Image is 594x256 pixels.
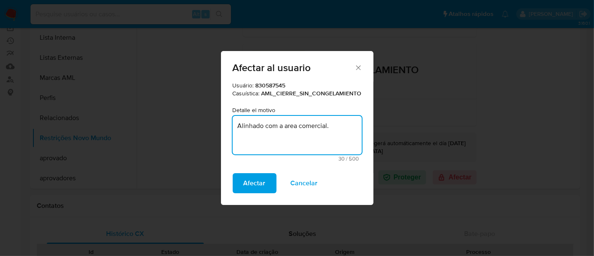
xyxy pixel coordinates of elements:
[291,174,318,192] span: Cancelar
[244,174,266,192] span: Afectar
[233,90,362,98] p: Casuística:
[280,173,329,193] button: Cancelar
[233,173,277,193] button: Afectar
[261,89,362,97] strong: AML_CIERRE_SIN_CONGELAMIENTO
[256,81,286,90] strong: 830587545
[233,63,355,73] span: Afectar al usuario
[233,82,362,90] p: Usuário:
[354,64,362,71] button: Fechar
[235,156,359,161] span: Máximo de 500 caracteres
[233,116,362,154] textarea: Motivo
[233,106,362,115] p: Detalle el motivo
